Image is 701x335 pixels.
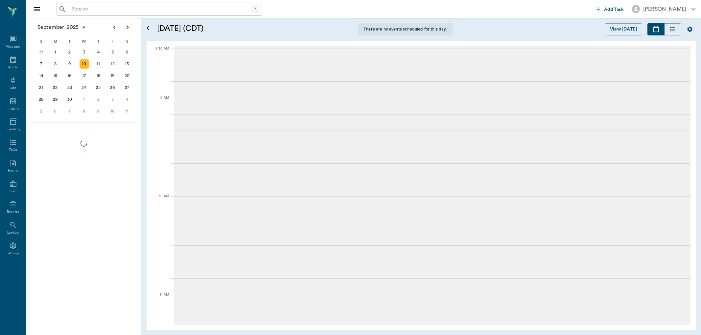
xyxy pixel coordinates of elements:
[36,23,65,32] span: September
[120,36,134,46] div: S
[80,48,89,57] div: Wednesday, September 3, 2025
[36,83,46,92] div: Sunday, September 21, 2025
[152,94,169,111] div: 9 AM
[122,48,131,57] div: Saturday, September 6, 2025
[94,107,103,116] div: Thursday, October 9, 2025
[10,86,16,91] div: Labs
[152,45,169,62] div: 8:30 AM
[94,83,103,92] div: Thursday, September 25, 2025
[65,59,74,69] div: Tuesday, September 9, 2025
[6,44,21,49] div: Messages
[80,107,89,116] div: Wednesday, October 8, 2025
[122,71,131,80] div: Saturday, September 20, 2025
[36,48,46,57] div: Sunday, August 31, 2025
[65,48,74,57] div: Tuesday, September 2, 2025
[10,189,16,194] div: Staff
[80,95,89,104] div: Wednesday, October 1, 2025
[152,193,169,209] div: 10 AM
[80,71,89,80] div: Wednesday, September 17, 2025
[34,21,90,34] button: September2025
[108,59,117,69] div: Friday, September 12, 2025
[626,3,701,15] button: [PERSON_NAME]
[36,107,46,116] div: Sunday, October 5, 2025
[7,210,19,215] div: Reports
[51,107,60,116] div: Monday, October 6, 2025
[605,23,642,35] button: View [DATE]
[108,48,117,57] div: Friday, September 5, 2025
[9,148,17,153] div: Tasks
[51,83,60,92] div: Monday, September 22, 2025
[51,48,60,57] div: Monday, September 1, 2025
[643,5,686,13] div: [PERSON_NAME]
[7,106,19,111] div: Imaging
[122,95,131,104] div: Saturday, October 4, 2025
[80,83,89,92] div: Wednesday, September 24, 2025
[65,107,74,116] div: Tuesday, October 7, 2025
[36,71,46,80] div: Sunday, September 14, 2025
[34,36,48,46] div: S
[108,71,117,80] div: Friday, September 19, 2025
[65,95,74,104] div: Tuesday, September 30, 2025
[51,59,60,69] div: Monday, September 8, 2025
[122,107,131,116] div: Saturday, October 11, 2025
[144,15,152,41] button: Open calendar
[91,36,105,46] div: T
[65,23,80,32] span: 2025
[8,168,18,173] div: Forms
[157,23,330,34] h5: [DATE] (CDT)
[94,48,103,57] div: Thursday, September 4, 2025
[108,83,117,92] div: Friday, September 26, 2025
[51,95,60,104] div: Monday, September 29, 2025
[94,71,103,80] div: Thursday, September 18, 2025
[36,59,46,69] div: Sunday, September 7, 2025
[108,95,117,104] div: Friday, October 3, 2025
[358,23,452,35] div: There are no events scheduled for this day.
[105,36,120,46] div: F
[121,21,134,34] button: Next page
[8,65,17,70] div: Appts
[65,83,74,92] div: Tuesday, September 23, 2025
[594,3,626,15] button: Add Task
[152,291,169,308] div: 11 AM
[80,59,89,69] div: Today, Wednesday, September 10, 2025
[51,71,60,80] div: Monday, September 15, 2025
[122,83,131,92] div: Saturday, September 27, 2025
[122,59,131,69] div: Saturday, September 13, 2025
[108,21,121,34] button: Previous page
[30,3,43,16] button: Close drawer
[48,36,63,46] div: M
[65,71,74,80] div: Tuesday, September 16, 2025
[69,5,252,14] input: Search
[7,251,20,256] div: Settings
[36,95,46,104] div: Sunday, September 28, 2025
[7,230,19,235] div: Lookup
[94,95,103,104] div: Thursday, October 2, 2025
[6,127,20,132] div: Inventory
[108,107,117,116] div: Friday, October 10, 2025
[62,36,77,46] div: T
[252,5,259,13] div: /
[77,36,91,46] div: W
[94,59,103,69] div: Thursday, September 11, 2025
